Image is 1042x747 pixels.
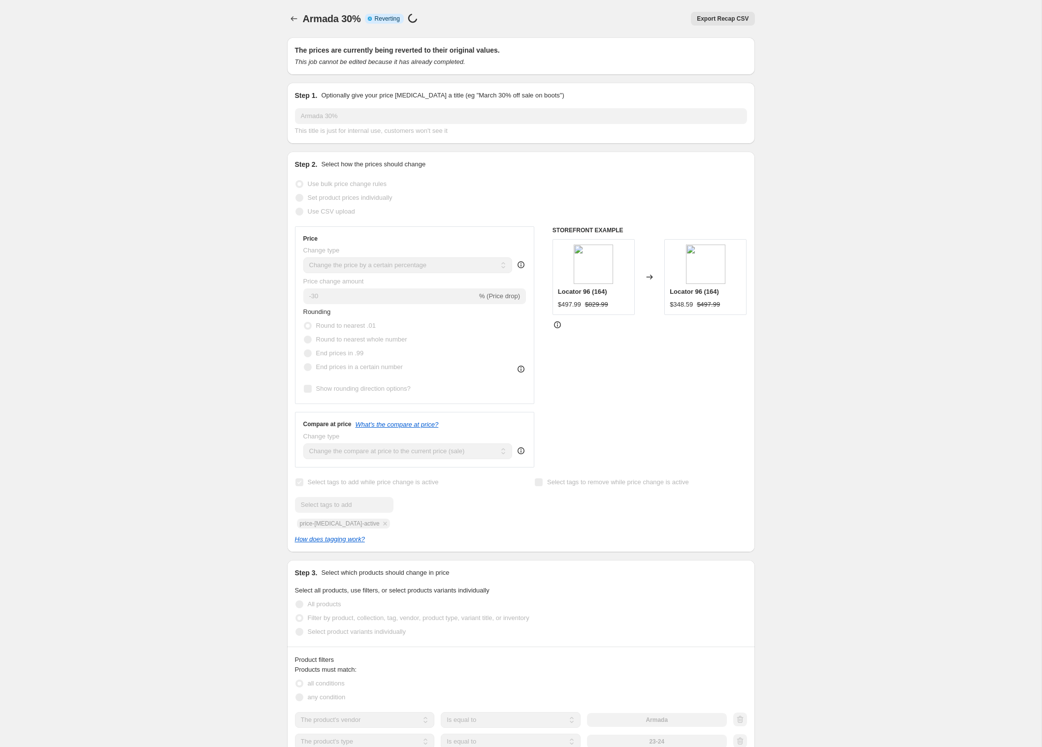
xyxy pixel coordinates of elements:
strike: $829.99 [585,300,608,310]
span: Rounding [303,308,331,315]
h2: Step 3. [295,568,318,578]
span: Price change amount [303,278,364,285]
div: $497.99 [558,300,581,310]
span: all conditions [308,680,345,687]
span: Change type [303,247,340,254]
span: This title is just for internal use, customers won't see it [295,127,448,134]
p: Optionally give your price [MEDICAL_DATA] a title (eg "March 30% off sale on boots") [321,91,564,100]
span: Set product prices individually [308,194,392,201]
span: Filter by product, collection, tag, vendor, product type, variant title, or inventory [308,614,529,622]
p: Select which products should change in price [321,568,449,578]
i: This job cannot be edited because it has already completed. [295,58,465,65]
span: Locator 96 (164) [670,288,719,295]
h2: Step 1. [295,91,318,100]
h2: The prices are currently being reverted to their original values. [295,45,747,55]
span: Round to nearest whole number [316,336,407,343]
p: Select how the prices should change [321,159,425,169]
a: How does tagging work? [295,535,365,543]
strike: $497.99 [697,300,720,310]
span: Use CSV upload [308,208,355,215]
div: help [516,446,526,456]
span: Select tags to remove while price change is active [547,478,689,486]
span: Round to nearest .01 [316,322,376,329]
span: Locator 96 (164) [558,288,607,295]
input: -15 [303,288,477,304]
button: Price change jobs [287,12,301,26]
span: All products [308,600,341,608]
span: Show rounding direction options? [316,385,411,392]
span: End prices in .99 [316,349,364,357]
span: Use bulk price change rules [308,180,387,187]
div: Product filters [295,655,747,665]
span: Armada 30% [303,13,361,24]
img: Locator_96_Top-New_80x.jpg [686,245,725,284]
span: any condition [308,693,346,701]
input: 30% off holiday sale [295,108,747,124]
span: Export Recap CSV [697,15,749,23]
span: Reverting [375,15,400,23]
div: $348.59 [670,300,693,310]
button: Export Recap CSV [691,12,754,26]
span: End prices in a certain number [316,363,403,371]
span: Select product variants individually [308,628,406,635]
h3: Compare at price [303,420,352,428]
h2: Step 2. [295,159,318,169]
span: Products must match: [295,666,357,673]
div: help [516,260,526,270]
button: What's the compare at price? [356,421,439,428]
span: Change type [303,433,340,440]
span: Select tags to add while price change is active [308,478,439,486]
input: Select tags to add [295,497,393,513]
span: Select all products, use filters, or select products variants individually [295,587,489,594]
h6: STOREFRONT EXAMPLE [553,226,747,234]
h3: Price [303,235,318,243]
span: % (Price drop) [479,292,520,300]
img: Locator_96_Top-New_80x.jpg [574,245,613,284]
